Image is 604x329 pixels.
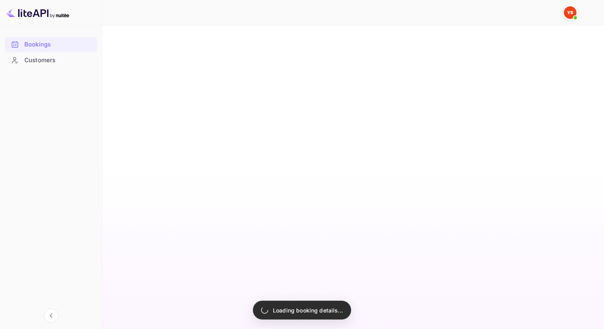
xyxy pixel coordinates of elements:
div: Bookings [24,40,93,49]
div: Customers [24,56,93,65]
div: Customers [5,53,97,68]
img: Yandex Support [564,6,576,19]
a: Bookings [5,37,97,52]
img: LiteAPI logo [6,6,69,19]
a: Customers [5,53,97,67]
p: Loading booking details... [273,306,343,314]
button: Collapse navigation [44,309,58,323]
